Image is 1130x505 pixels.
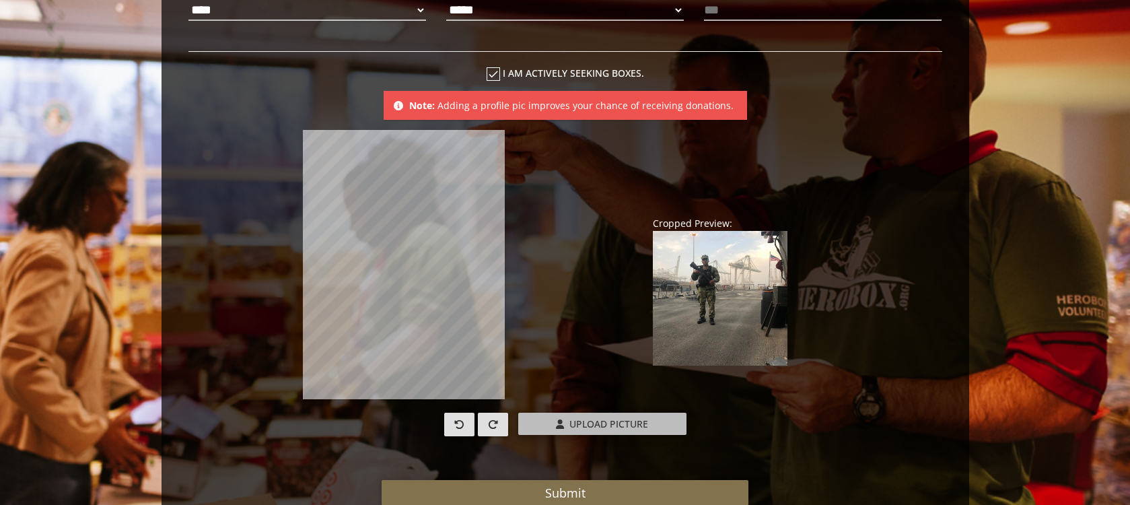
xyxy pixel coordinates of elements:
img: 39wHrO1pxppAAAAAElFTkSuQmCC [653,231,787,366]
b: Note: [409,99,435,112]
i: check [487,67,500,81]
span: Upload Picture [569,417,648,430]
span: Adding a profile pic improves your chance of receiving donations. [437,99,734,112]
div: Cropped Preview: [653,215,787,231]
label: I am actively seeking boxes. [188,65,942,81]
